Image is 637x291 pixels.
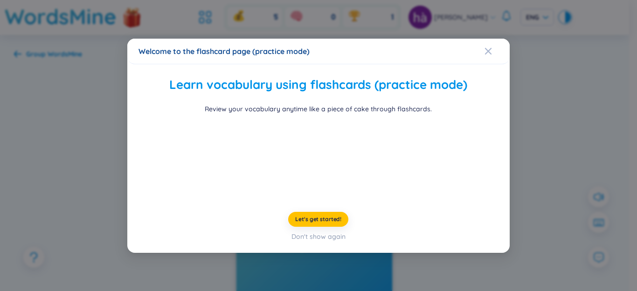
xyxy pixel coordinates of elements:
div: Don't show again [291,231,346,241]
span: Let's get started! [296,215,342,223]
div: Welcome to the flashcard page (practice mode) [138,46,499,56]
div: Review your vocabulary anytime like a piece of cake through flashcards. [205,103,432,114]
button: Close [485,39,510,64]
h2: Learn vocabulary using flashcards (practice mode) [141,75,496,95]
button: Let's get started! [289,211,349,226]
